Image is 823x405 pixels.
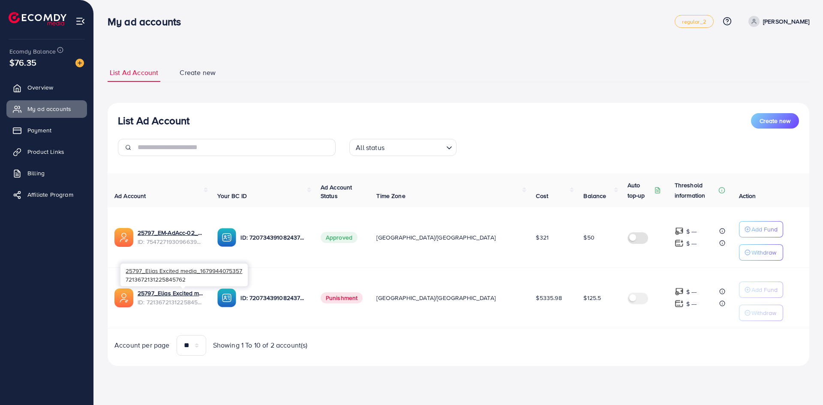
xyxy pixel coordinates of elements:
a: Overview [6,79,87,96]
span: Time Zone [376,192,405,200]
button: Create new [751,113,799,129]
span: Billing [27,169,45,177]
div: 7213672131225845762 [120,264,248,286]
span: [GEOGRAPHIC_DATA]/[GEOGRAPHIC_DATA] [376,294,496,302]
p: ID: 7207343910824378369 [240,232,306,243]
p: ID: 7207343910824378369 [240,293,306,303]
p: Add Fund [751,285,778,295]
a: Product Links [6,143,87,160]
img: top-up amount [675,227,684,236]
span: All status [354,141,386,154]
p: Withdraw [751,247,776,258]
a: 25797_EM-AdAcc-02_1757236227748 [138,228,204,237]
h3: My ad accounts [108,15,188,28]
span: Create new [180,68,216,78]
span: Approved [321,232,357,243]
img: top-up amount [675,299,684,308]
span: Ad Account Status [321,183,352,200]
button: Withdraw [739,244,783,261]
img: ic-ads-acc.e4c84228.svg [114,288,133,307]
span: Payment [27,126,51,135]
a: Payment [6,122,87,139]
img: menu [75,16,85,26]
span: 25797_Elias Excited media_1679944075357 [126,267,242,275]
p: $ --- [686,238,697,249]
span: Ecomdy Balance [9,47,56,56]
img: top-up amount [675,239,684,248]
p: Auto top-up [628,180,652,201]
span: ID: 7547271930966392849 [138,237,204,246]
h3: List Ad Account [118,114,189,127]
span: Affiliate Program [27,190,73,199]
span: Account per page [114,340,170,350]
img: top-up amount [675,287,684,296]
p: Withdraw [751,308,776,318]
img: ic-ba-acc.ded83a64.svg [217,288,236,307]
p: $ --- [686,299,697,309]
span: $125.5 [583,294,601,302]
span: $5335.98 [536,294,562,302]
iframe: Chat [787,366,817,399]
a: regular_2 [675,15,713,28]
span: Showing 1 To 10 of 2 account(s) [213,340,308,350]
span: Product Links [27,147,64,156]
p: $ --- [686,287,697,297]
a: Affiliate Program [6,186,87,203]
button: Add Fund [739,221,783,237]
span: Overview [27,83,53,92]
img: logo [9,12,66,25]
span: $321 [536,233,549,242]
div: <span class='underline'>25797_EM-AdAcc-02_1757236227748</span></br>7547271930966392849 [138,228,204,246]
span: $50 [583,233,594,242]
a: My ad accounts [6,100,87,117]
span: regular_2 [682,19,706,24]
span: Your BC ID [217,192,247,200]
span: Cost [536,192,548,200]
button: Add Fund [739,282,783,298]
input: Search for option [387,140,443,154]
button: Withdraw [739,305,783,321]
span: List Ad Account [110,68,158,78]
img: ic-ads-acc.e4c84228.svg [114,228,133,247]
img: ic-ba-acc.ded83a64.svg [217,228,236,247]
a: 25797_Elias Excited media_1679944075357 [138,289,204,297]
span: Create new [760,117,790,125]
p: $ --- [686,226,697,237]
span: My ad accounts [27,105,71,113]
p: Threshold information [675,180,717,201]
p: Add Fund [751,224,778,234]
span: Action [739,192,756,200]
div: Search for option [349,139,457,156]
span: Punishment [321,292,363,303]
a: Billing [6,165,87,182]
span: [GEOGRAPHIC_DATA]/[GEOGRAPHIC_DATA] [376,233,496,242]
span: ID: 7213672131225845762 [138,298,204,306]
span: $76.35 [9,56,36,69]
img: image [75,59,84,67]
span: Balance [583,192,606,200]
span: Ad Account [114,192,146,200]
